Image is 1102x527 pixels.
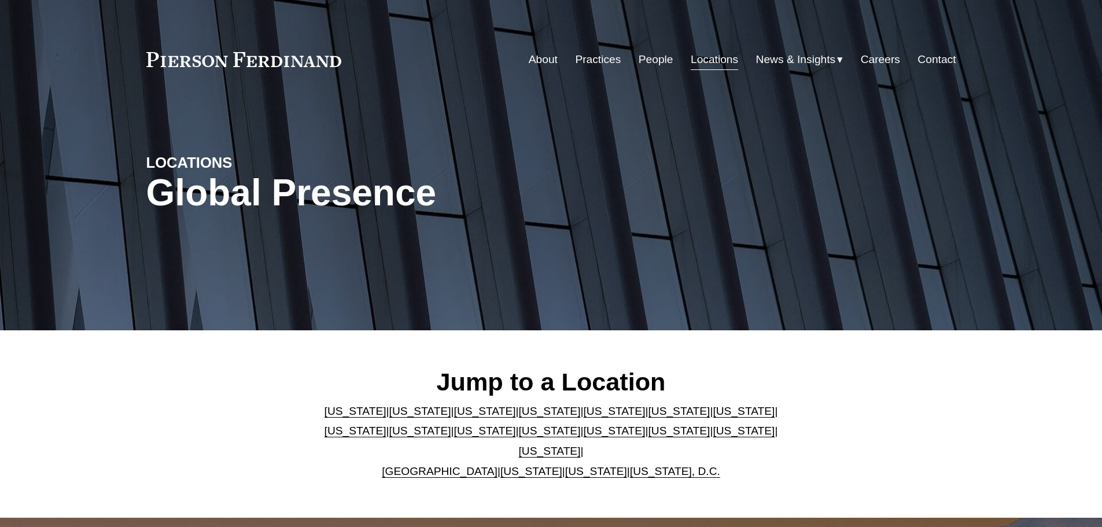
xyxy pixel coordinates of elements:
a: [US_STATE] [519,405,581,417]
a: [US_STATE] [389,405,451,417]
a: Practices [575,49,621,71]
a: Contact [917,49,956,71]
a: Locations [691,49,738,71]
a: About [529,49,558,71]
h2: Jump to a Location [315,367,787,397]
a: [US_STATE] [713,425,775,437]
h1: Global Presence [146,172,686,214]
a: People [639,49,673,71]
a: [US_STATE], D.C. [630,465,720,477]
a: [US_STATE] [454,425,516,437]
a: [US_STATE] [713,405,775,417]
a: [GEOGRAPHIC_DATA] [382,465,497,477]
h4: LOCATIONS [146,153,349,172]
a: [US_STATE] [325,405,386,417]
a: [US_STATE] [454,405,516,417]
a: [US_STATE] [648,405,710,417]
a: [US_STATE] [583,405,645,417]
a: [US_STATE] [583,425,645,437]
a: [US_STATE] [519,425,581,437]
a: [US_STATE] [648,425,710,437]
a: folder dropdown [756,49,843,71]
a: [US_STATE] [325,425,386,437]
a: [US_STATE] [500,465,562,477]
a: [US_STATE] [565,465,627,477]
a: [US_STATE] [389,425,451,437]
a: Careers [861,49,900,71]
p: | | | | | | | | | | | | | | | | | | [315,401,787,481]
span: News & Insights [756,50,836,70]
a: [US_STATE] [519,445,581,457]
